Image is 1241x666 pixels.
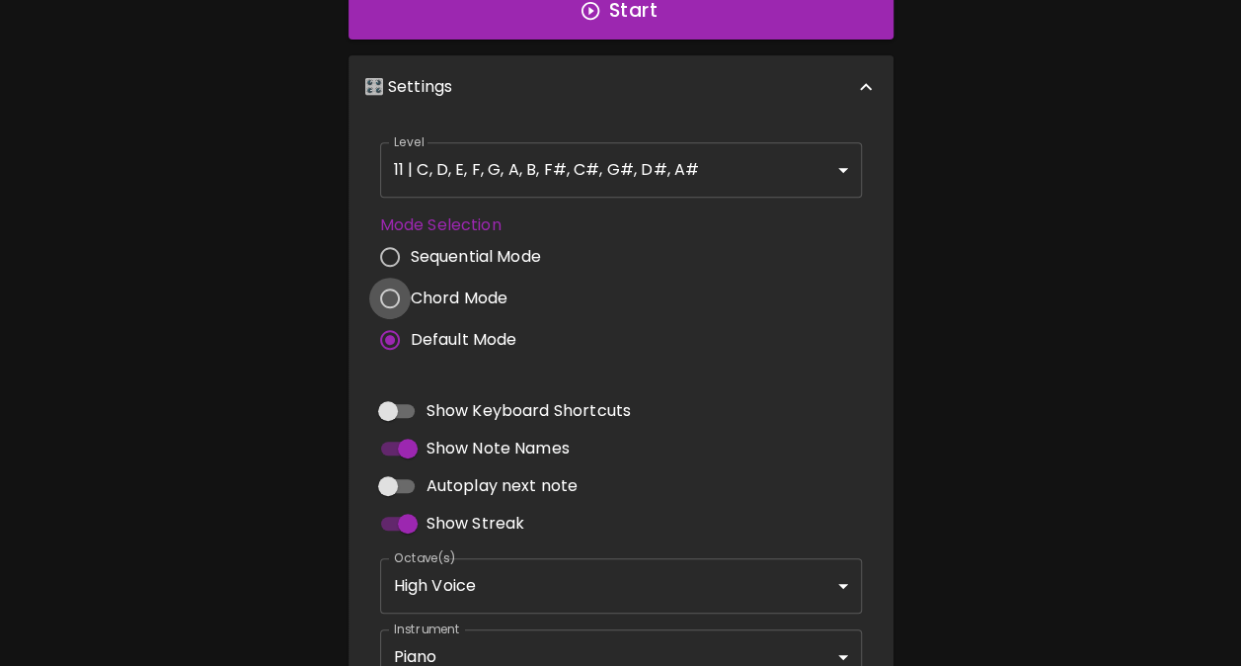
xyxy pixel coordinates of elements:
[394,549,456,566] label: Octave(s)
[427,512,525,536] span: Show Streak
[380,142,862,198] div: 11 | C, D, E, F, G, A, B, F#, C#, G#, D#, A#
[427,399,631,423] span: Show Keyboard Shortcuts
[380,558,862,614] div: High Voice
[364,75,453,99] p: 🎛️ Settings
[380,213,557,236] label: Mode Selection
[411,287,508,310] span: Chord Mode
[394,133,425,150] label: Level
[427,474,579,498] span: Autoplay next note
[349,55,893,119] div: 🎛️ Settings
[427,437,570,460] span: Show Note Names
[411,245,541,269] span: Sequential Mode
[394,621,460,637] label: Instrument
[411,328,517,352] span: Default Mode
